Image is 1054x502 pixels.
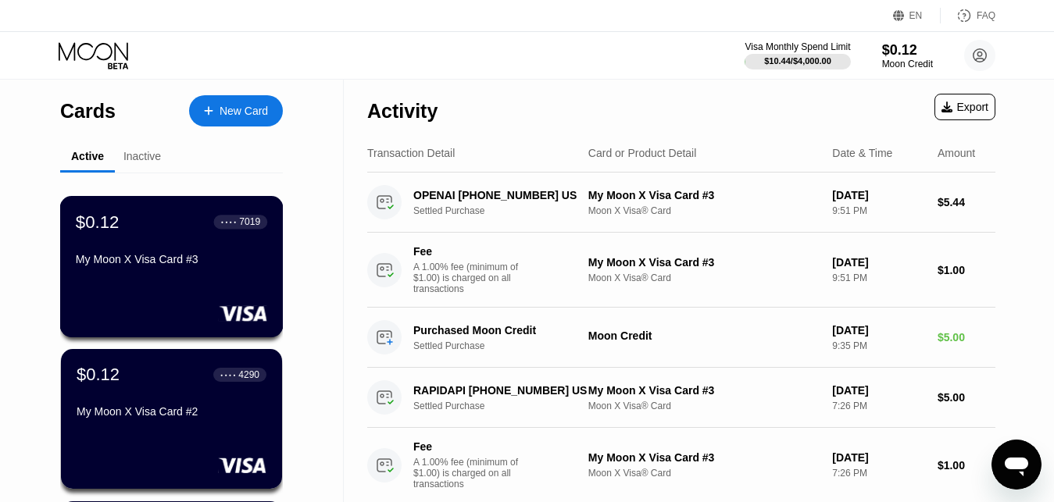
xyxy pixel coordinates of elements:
[77,405,266,418] div: My Moon X Visa Card #2
[882,59,933,69] div: Moon Credit
[413,457,531,490] div: A 1.00% fee (minimum of $1.00) is charged on all transactions
[832,340,925,351] div: 9:35 PM
[413,401,601,411] div: Settled Purchase
[77,365,120,385] div: $0.12
[893,8,941,23] div: EN
[938,196,995,208] div: $5.44
[588,329,820,342] div: Moon Credit
[938,391,995,404] div: $5.00
[832,147,892,159] div: Date & Time
[71,150,104,162] div: Active
[588,256,820,269] div: My Moon X Visa Card #3
[588,401,820,411] div: Moon X Visa® Card
[588,384,820,397] div: My Moon X Visa Card #3
[938,331,995,344] div: $5.00
[832,384,925,397] div: [DATE]
[239,216,260,227] div: 7019
[832,468,925,479] div: 7:26 PM
[882,42,933,59] div: $0.12
[745,41,850,69] div: Visa Monthly Spend Limit$10.44/$4,000.00
[367,100,438,123] div: Activity
[909,10,923,21] div: EN
[413,340,601,351] div: Settled Purchase
[832,451,925,464] div: [DATE]
[413,324,588,336] div: Purchased Moon Credit
[61,197,282,336] div: $0.12● ● ● ●7019My Moon X Visa Card #3
[76,253,267,265] div: My Moon X Visa Card #3
[745,41,850,52] div: Visa Monthly Spend Limit
[367,147,455,159] div: Transaction Detail
[991,440,1041,490] iframe: 启动消息传送窗口的按钮
[832,324,925,336] div: [DATE]
[221,219,237,224] div: ● ● ● ●
[832,205,925,216] div: 9:51 PM
[367,233,995,308] div: FeeA 1.00% fee (minimum of $1.00) is charged on all transactionsMy Moon X Visa Card #3Moon X Visa...
[413,384,588,397] div: RAPIDAPI [PHONE_NUMBER] US
[588,451,820,464] div: My Moon X Visa Card #3
[588,189,820,201] div: My Moon X Visa Card #3
[413,189,588,201] div: OPENAI [PHONE_NUMBER] US
[588,205,820,216] div: Moon X Visa® Card
[367,308,995,368] div: Purchased Moon CreditSettled PurchaseMoon Credit[DATE]9:35 PM$5.00
[588,147,697,159] div: Card or Product Detail
[220,105,268,118] div: New Card
[977,10,995,21] div: FAQ
[76,212,120,232] div: $0.12
[123,150,161,162] div: Inactive
[938,264,995,276] div: $1.00
[832,401,925,411] div: 7:26 PM
[832,256,925,269] div: [DATE]
[238,369,259,380] div: 4290
[764,56,831,66] div: $10.44 / $4,000.00
[367,368,995,428] div: RAPIDAPI [PHONE_NUMBER] USSettled PurchaseMy Moon X Visa Card #3Moon X Visa® Card[DATE]7:26 PM$5.00
[882,42,933,69] div: $0.12Moon Credit
[832,272,925,283] div: 9:51 PM
[220,372,236,377] div: ● ● ● ●
[61,349,282,489] div: $0.12● ● ● ●4290My Moon X Visa Card #2
[413,205,601,216] div: Settled Purchase
[938,459,995,472] div: $1.00
[832,189,925,201] div: [DATE]
[941,101,988,113] div: Export
[588,272,820,283] div: Moon X Visa® Card
[189,95,283,126] div: New Card
[588,468,820,479] div: Moon X Visa® Card
[938,147,975,159] div: Amount
[367,173,995,233] div: OPENAI [PHONE_NUMBER] USSettled PurchaseMy Moon X Visa Card #3Moon X Visa® Card[DATE]9:51 PM$5.44
[934,94,995,120] div: Export
[413,440,523,453] div: Fee
[941,8,995,23] div: FAQ
[413,245,523,258] div: Fee
[60,100,116,123] div: Cards
[413,262,531,294] div: A 1.00% fee (minimum of $1.00) is charged on all transactions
